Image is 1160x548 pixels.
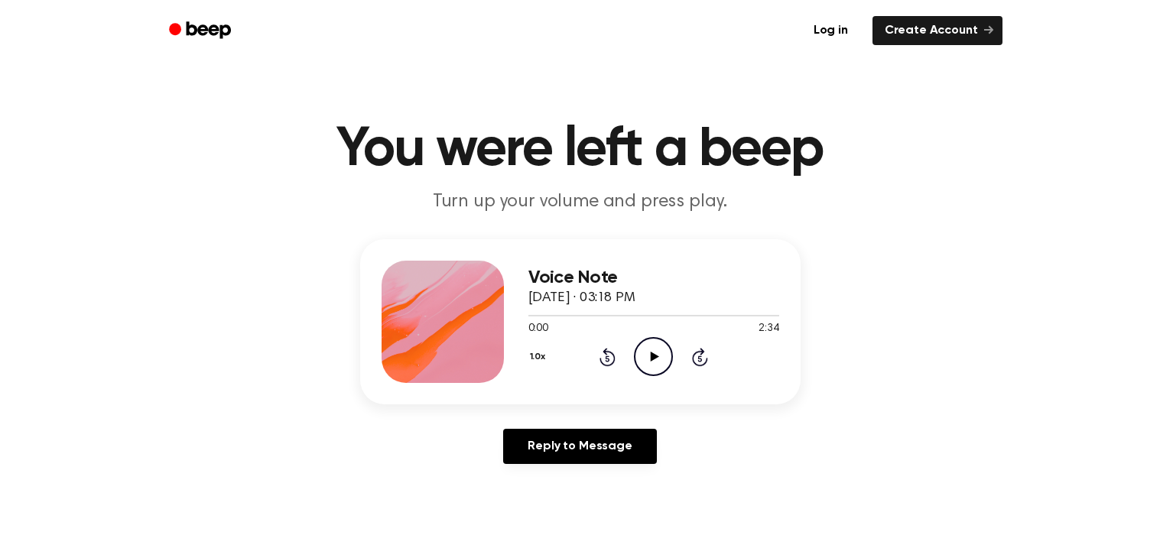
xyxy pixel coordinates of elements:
[189,122,972,177] h1: You were left a beep
[759,321,778,337] span: 2:34
[158,16,245,46] a: Beep
[798,13,863,48] a: Log in
[287,190,874,215] p: Turn up your volume and press play.
[528,321,548,337] span: 0:00
[528,344,551,370] button: 1.0x
[528,291,635,305] span: [DATE] · 03:18 PM
[503,429,656,464] a: Reply to Message
[872,16,1002,45] a: Create Account
[528,268,779,288] h3: Voice Note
